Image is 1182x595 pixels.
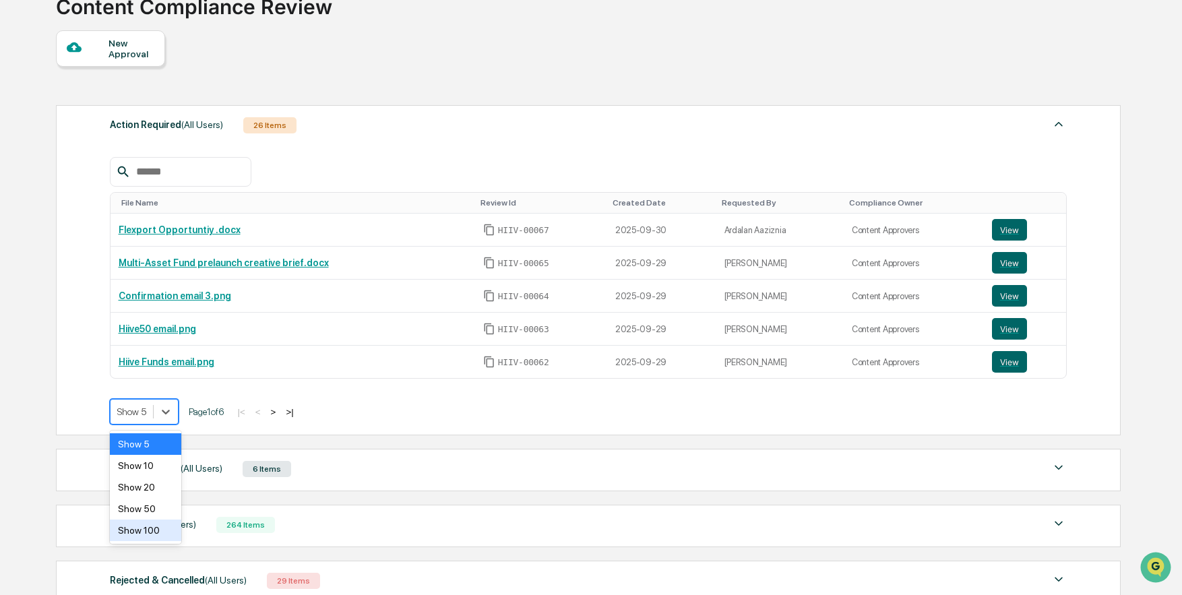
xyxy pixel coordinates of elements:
[716,247,844,280] td: [PERSON_NAME]
[119,356,214,367] a: Hiive Funds email.png
[1051,460,1067,476] img: caret
[46,103,221,117] div: Start new chat
[27,195,85,209] span: Data Lookup
[722,198,838,208] div: Toggle SortBy
[992,285,1058,307] a: View
[1051,515,1067,532] img: caret
[251,406,265,418] button: <
[110,476,181,498] div: Show 20
[189,406,224,417] span: Page 1 of 6
[13,28,245,50] p: How can we help?
[607,214,716,247] td: 2025-09-30
[480,198,602,208] div: Toggle SortBy
[844,214,984,247] td: Content Approvers
[110,571,247,589] div: Rejected & Cancelled
[1139,551,1175,587] iframe: Open customer support
[1051,571,1067,588] img: caret
[992,252,1058,274] a: View
[181,463,222,474] span: (All Users)
[483,323,495,335] span: Copy Id
[108,38,154,59] div: New Approval
[121,198,470,208] div: Toggle SortBy
[849,198,978,208] div: Toggle SortBy
[216,517,275,533] div: 264 Items
[119,323,196,334] a: Hiive50 email.png
[992,219,1058,241] a: View
[92,164,173,189] a: 🗄️Attestations
[13,103,38,127] img: 1746055101610-c473b297-6a78-478c-a979-82029cc54cd1
[992,285,1027,307] button: View
[8,190,90,214] a: 🔎Data Lookup
[498,324,549,335] span: HIIV-00063
[119,257,329,268] a: Multi-Asset Fund prelaunch creative brief.docx
[119,290,231,301] a: Confirmation email 3.png
[46,117,170,127] div: We're available if you need us!
[483,224,495,236] span: Copy Id
[110,498,181,520] div: Show 50
[205,575,247,586] span: (All Users)
[716,346,844,378] td: [PERSON_NAME]
[110,455,181,476] div: Show 10
[844,247,984,280] td: Content Approvers
[992,252,1027,274] button: View
[498,357,549,368] span: HIIV-00062
[498,258,549,269] span: HIIV-00065
[607,346,716,378] td: 2025-09-29
[995,198,1061,208] div: Toggle SortBy
[992,351,1027,373] button: View
[111,170,167,183] span: Attestations
[498,291,549,302] span: HIIV-00064
[282,406,297,418] button: >|
[607,247,716,280] td: 2025-09-29
[110,433,181,455] div: Show 5
[716,280,844,313] td: [PERSON_NAME]
[844,346,984,378] td: Content Approvers
[483,290,495,302] span: Copy Id
[607,280,716,313] td: 2025-09-29
[110,520,181,541] div: Show 100
[992,219,1027,241] button: View
[229,107,245,123] button: Start new chat
[181,119,223,130] span: (All Users)
[613,198,711,208] div: Toggle SortBy
[267,406,280,418] button: >
[607,313,716,346] td: 2025-09-29
[119,224,241,235] a: Flexport Opportuntiy .docx
[992,318,1058,340] a: View
[8,164,92,189] a: 🖐️Preclearance
[13,171,24,182] div: 🖐️
[992,318,1027,340] button: View
[483,356,495,368] span: Copy Id
[844,313,984,346] td: Content Approvers
[234,406,249,418] button: |<
[483,257,495,269] span: Copy Id
[267,573,320,589] div: 29 Items
[1051,116,1067,132] img: caret
[95,228,163,239] a: Powered byPylon
[110,116,223,133] div: Action Required
[13,197,24,208] div: 🔎
[844,280,984,313] td: Content Approvers
[243,461,291,477] div: 6 Items
[243,117,297,133] div: 26 Items
[27,170,87,183] span: Preclearance
[134,228,163,239] span: Pylon
[716,214,844,247] td: Ardalan Aaziznia
[992,351,1058,373] a: View
[98,171,108,182] div: 🗄️
[498,225,549,236] span: HIIV-00067
[716,313,844,346] td: [PERSON_NAME]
